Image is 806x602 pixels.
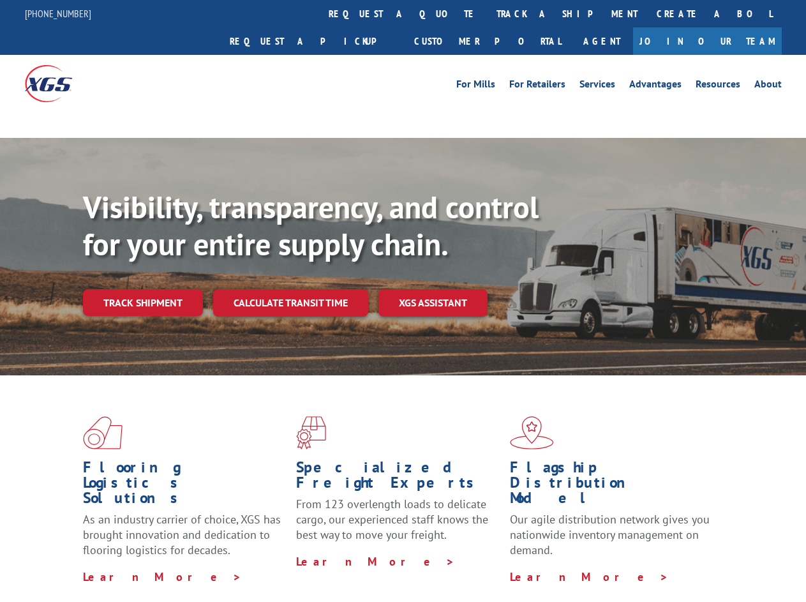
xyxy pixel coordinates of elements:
img: xgs-icon-focused-on-flooring-red [296,416,326,449]
a: For Mills [456,79,495,93]
a: Track shipment [83,289,203,316]
b: Visibility, transparency, and control for your entire supply chain. [83,187,539,264]
a: Join Our Team [633,27,782,55]
img: xgs-icon-total-supply-chain-intelligence-red [83,416,123,449]
h1: Flooring Logistics Solutions [83,460,287,512]
a: Customer Portal [405,27,571,55]
a: Learn More > [296,554,455,569]
a: Agent [571,27,633,55]
h1: Flagship Distribution Model [510,460,713,512]
a: [PHONE_NUMBER] [25,7,91,20]
span: As an industry carrier of choice, XGS has brought innovation and dedication to flooring logistics... [83,512,281,557]
a: Request a pickup [220,27,405,55]
h1: Specialized Freight Experts [296,460,500,497]
a: Advantages [629,79,682,93]
a: Calculate transit time [213,289,368,317]
a: For Retailers [509,79,565,93]
a: Resources [696,79,740,93]
a: XGS ASSISTANT [378,289,488,317]
a: Learn More > [510,569,669,584]
a: Learn More > [83,569,242,584]
a: About [754,79,782,93]
a: Services [579,79,615,93]
img: xgs-icon-flagship-distribution-model-red [510,416,554,449]
span: Our agile distribution network gives you nationwide inventory management on demand. [510,512,710,557]
p: From 123 overlength loads to delicate cargo, our experienced staff knows the best way to move you... [296,497,500,553]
